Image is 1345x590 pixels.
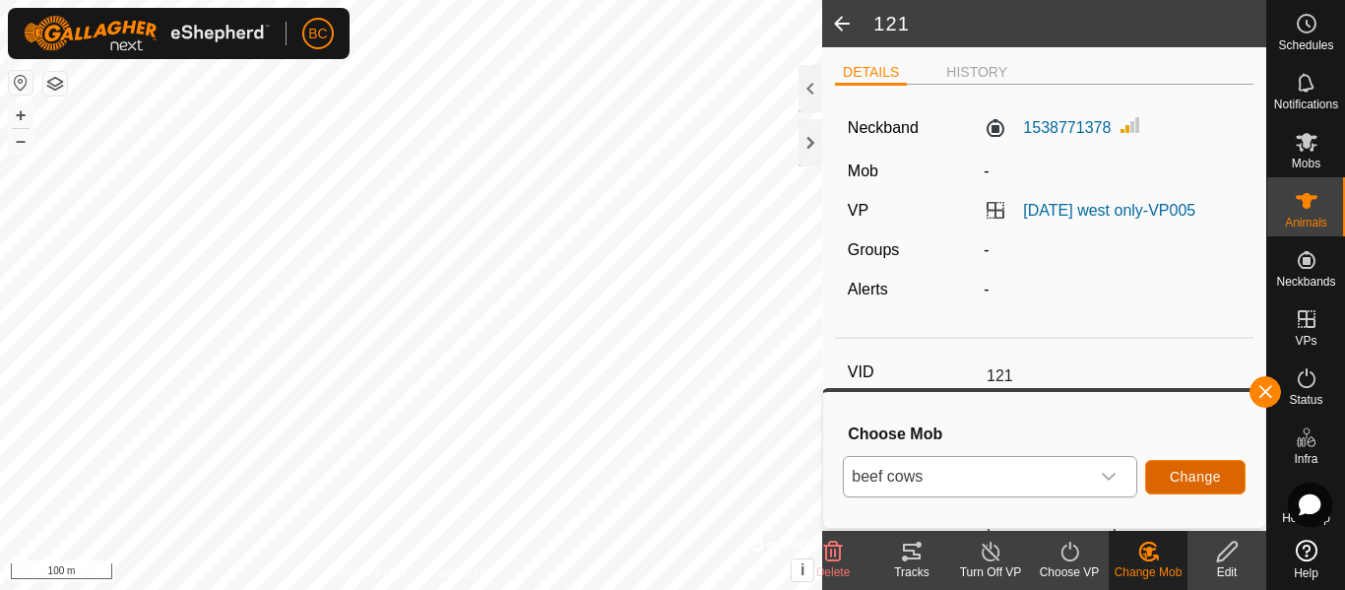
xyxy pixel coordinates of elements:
[848,360,979,385] label: VID
[792,559,813,581] button: i
[1292,158,1320,169] span: Mobs
[1109,563,1187,581] div: Change Mob
[1278,39,1333,51] span: Schedules
[984,163,989,179] span: -
[976,238,1249,262] div: -
[43,72,67,96] button: Map Layers
[1023,202,1195,219] a: [DATE] west only-VP005
[308,24,327,44] span: BC
[9,103,32,127] button: +
[835,62,907,86] li: DETAILS
[430,564,488,582] a: Contact Us
[1282,512,1330,524] span: Heatmap
[848,241,899,258] label: Groups
[9,71,32,95] button: Reset Map
[1030,563,1109,581] div: Choose VP
[1289,394,1322,406] span: Status
[801,561,804,578] span: i
[1089,457,1128,496] div: dropdown trigger
[1274,98,1338,110] span: Notifications
[938,62,1015,83] li: HISTORY
[1294,453,1317,465] span: Infra
[9,129,32,153] button: –
[848,202,868,219] label: VP
[1276,276,1335,288] span: Neckbands
[872,563,951,581] div: Tracks
[976,278,1249,301] div: -
[848,281,888,297] label: Alerts
[984,116,1111,140] label: 1538771378
[844,457,1089,496] span: beef cows
[334,564,408,582] a: Privacy Policy
[848,425,1246,443] h3: Choose Mob
[1145,460,1246,494] button: Change
[816,565,851,579] span: Delete
[24,16,270,51] img: Gallagher Logo
[848,163,878,179] label: Mob
[951,563,1030,581] div: Turn Off VP
[1187,563,1266,581] div: Edit
[1267,532,1345,587] a: Help
[1294,567,1318,579] span: Help
[848,116,919,140] label: Neckband
[1295,335,1316,347] span: VPs
[1119,113,1142,137] img: Signal strength
[873,12,1266,35] h2: 121
[1285,217,1327,229] span: Animals
[1170,469,1221,485] span: Change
